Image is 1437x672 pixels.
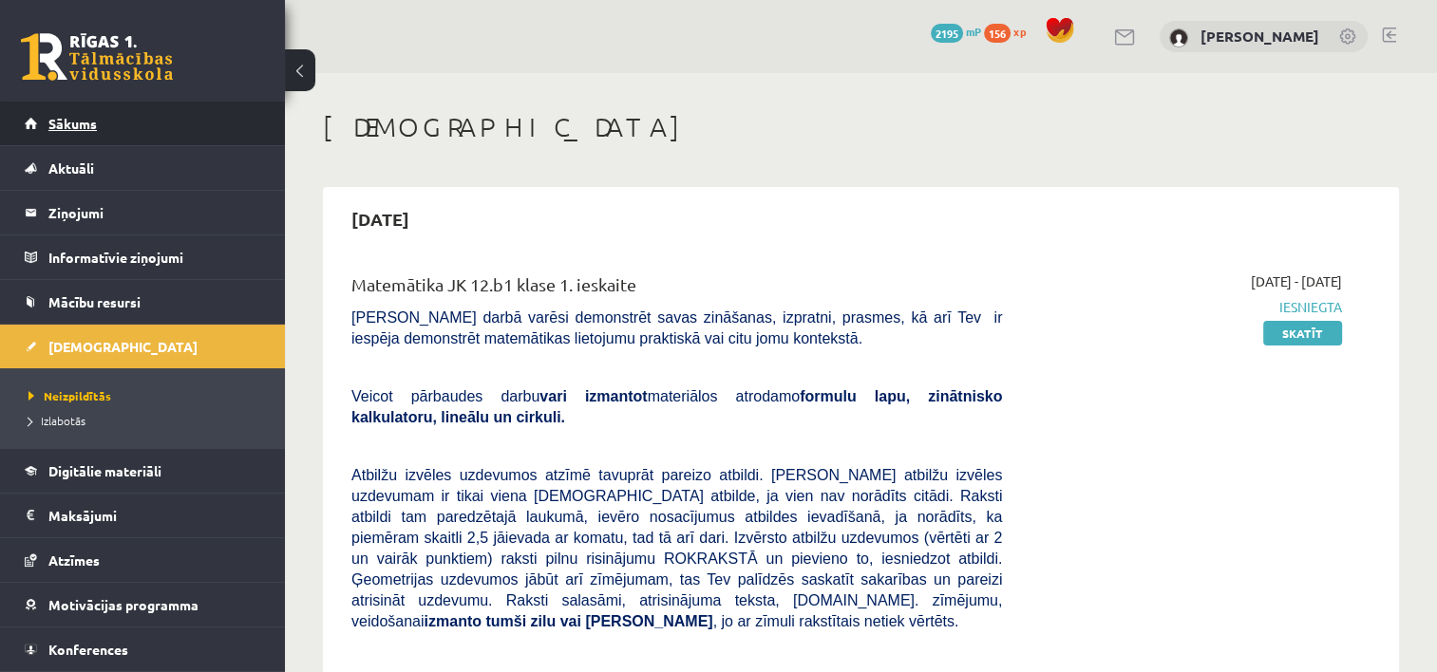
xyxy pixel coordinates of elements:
a: Mācību resursi [25,280,261,324]
a: Maksājumi [25,494,261,537]
a: Rīgas 1. Tālmācības vidusskola [21,33,173,81]
span: Izlabotās [28,413,85,428]
a: Aktuāli [25,146,261,190]
a: [DEMOGRAPHIC_DATA] [25,325,261,368]
a: Neizpildītās [28,387,266,404]
b: izmanto [425,613,482,629]
a: 2195 mP [931,24,981,39]
a: Atzīmes [25,538,261,582]
span: Atzīmes [48,551,100,569]
legend: Informatīvie ziņojumi [48,235,261,279]
a: Digitālie materiāli [25,449,261,493]
span: mP [966,24,981,39]
a: 156 xp [984,24,1035,39]
span: [DATE] - [DATE] [1251,271,1342,291]
span: xp [1013,24,1026,39]
img: Robijs Cabuls [1169,28,1188,47]
h2: [DATE] [332,196,428,241]
legend: Maksājumi [48,494,261,537]
b: formulu lapu, zinātnisko kalkulatoru, lineālu un cirkuli. [351,388,1002,425]
span: Sākums [48,115,97,132]
span: 2195 [931,24,963,43]
div: Matemātika JK 12.b1 klase 1. ieskaite [351,271,1002,307]
span: Aktuāli [48,159,94,177]
legend: Ziņojumi [48,191,261,234]
a: Informatīvie ziņojumi [25,235,261,279]
span: Neizpildītās [28,388,111,403]
h1: [DEMOGRAPHIC_DATA] [323,111,1399,143]
span: [DEMOGRAPHIC_DATA] [48,338,198,355]
span: Iesniegta [1030,297,1342,317]
a: Sākums [25,102,261,145]
span: Veicot pārbaudes darbu materiālos atrodamo [351,388,1002,425]
a: Izlabotās [28,412,266,429]
span: Atbilžu izvēles uzdevumos atzīmē tavuprāt pareizo atbildi. [PERSON_NAME] atbilžu izvēles uzdevuma... [351,467,1002,629]
b: vari izmantot [539,388,647,404]
span: Mācību resursi [48,293,141,310]
span: Motivācijas programma [48,596,199,613]
a: Ziņojumi [25,191,261,234]
span: Digitālie materiāli [48,462,161,479]
b: tumši zilu vai [PERSON_NAME] [485,613,712,629]
a: Motivācijas programma [25,583,261,626]
span: Konferences [48,641,128,658]
span: [PERSON_NAME] darbā varēsi demonstrēt savas zināšanas, izpratni, prasmes, kā arī Tev ir iespēja d... [351,309,1002,346]
a: Skatīt [1263,321,1342,345]
span: 156 [984,24,1011,43]
a: Konferences [25,627,261,671]
a: [PERSON_NAME] [1201,27,1319,46]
